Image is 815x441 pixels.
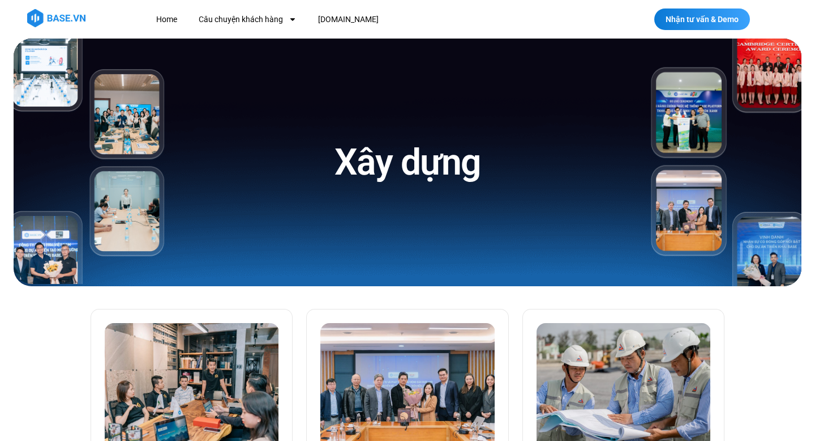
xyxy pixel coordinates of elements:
[148,9,582,30] nav: Menu
[666,15,739,23] span: Nhận tư vấn & Demo
[654,9,750,30] a: Nhận tư vấn & Demo
[148,9,186,30] a: Home
[190,9,305,30] a: Câu chuyện khách hàng
[310,9,387,30] a: [DOMAIN_NAME]
[334,139,481,186] h1: Xây dựng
